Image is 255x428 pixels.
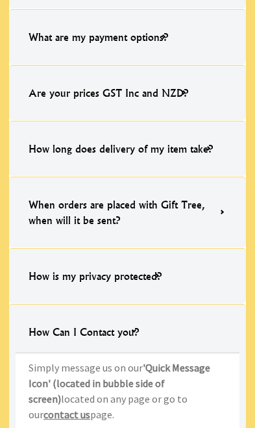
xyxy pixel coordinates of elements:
[29,361,210,405] strong: 'Quick Message Icon' (located in bubble side of screen)
[16,16,181,58] h4: What are my payment options?
[29,360,226,422] p: Simply message us on our located on any page or go to our page.
[16,311,152,353] h4: How Can I Contact you?
[16,72,201,114] h4: Are your prices GST Inc and NZD?
[16,128,226,170] h4: How long does delivery of my item take?
[16,255,175,297] h4: How is my privacy protected?
[43,408,90,421] a: contact us
[16,184,239,241] h4: When orders are placed with Gift Tree, when will it be sent?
